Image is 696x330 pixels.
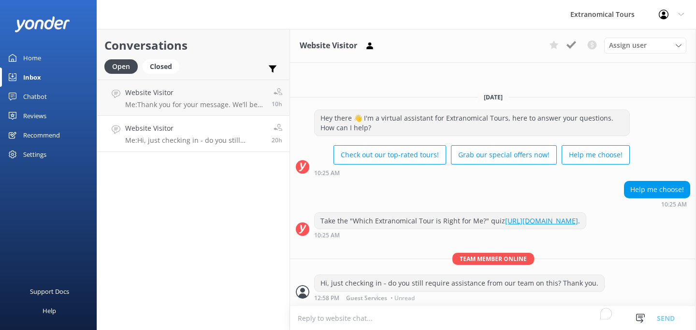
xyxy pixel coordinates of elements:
h3: Website Visitor [300,40,357,52]
div: Sep 20 2025 07:25pm (UTC -07:00) America/Tijuana [314,169,630,176]
a: Website VisitorMe:Thank you for your message. We’ll be happy to assist with your request to retur... [97,80,290,116]
textarea: To enrich screen reader interactions, please activate Accessibility in Grammarly extension settings [290,306,696,330]
div: Assign User [604,38,686,53]
div: Recommend [23,125,60,145]
a: Open [104,61,143,71]
div: Sep 20 2025 07:25pm (UTC -07:00) America/Tijuana [314,232,586,238]
button: Check out our top-rated tours! [333,145,446,165]
div: Take the "Which Extranomical Tour is Right for Me?" quiz . [315,213,586,229]
span: Team member online [452,253,534,265]
span: Guest Services [346,295,387,301]
p: Me: Thank you for your message. We’ll be happy to assist with your request to return via ferry in... [125,100,264,109]
div: Sep 20 2025 07:25pm (UTC -07:00) America/Tijuana [624,201,690,207]
span: [DATE] [478,93,508,101]
a: Closed [143,61,184,71]
strong: 10:25 AM [314,170,340,176]
strong: 12:58 PM [314,295,339,301]
div: Help me choose! [624,181,690,198]
button: Grab our special offers now! [451,145,557,165]
div: Reviews [23,106,46,125]
div: Inbox [23,68,41,87]
div: Settings [23,145,46,164]
h4: Website Visitor [125,123,264,134]
h2: Conversations [104,36,282,55]
strong: 10:25 AM [314,233,340,238]
a: Website VisitorMe:Hi, just checking in - do you still require assistance from our team on this? T... [97,116,290,152]
img: yonder-white-logo.png [14,16,70,32]
div: Home [23,48,41,68]
h4: Website Visitor [125,87,264,98]
div: Chatbot [23,87,47,106]
div: Hi, just checking in - do you still require assistance from our team on this? Thank you. [315,275,604,291]
span: Assign user [609,40,647,51]
p: Me: Hi, just checking in - do you still require assistance from our team on this? Thank you. [125,136,264,145]
span: Sep 20 2025 09:58pm (UTC -07:00) America/Tijuana [272,136,282,144]
div: Closed [143,59,179,74]
button: Help me choose! [562,145,630,165]
div: Open [104,59,138,74]
a: [URL][DOMAIN_NAME] [505,216,578,225]
div: Support Docs [30,282,69,301]
div: Sep 20 2025 09:58pm (UTC -07:00) America/Tijuana [314,294,605,301]
strong: 10:25 AM [661,202,687,207]
span: Sep 21 2025 07:29am (UTC -07:00) America/Tijuana [272,100,282,108]
div: Hey there 👋 I'm a virtual assistant for Extranomical Tours, here to answer your questions. How ca... [315,110,629,136]
span: • Unread [391,295,415,301]
div: Help [43,301,56,320]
